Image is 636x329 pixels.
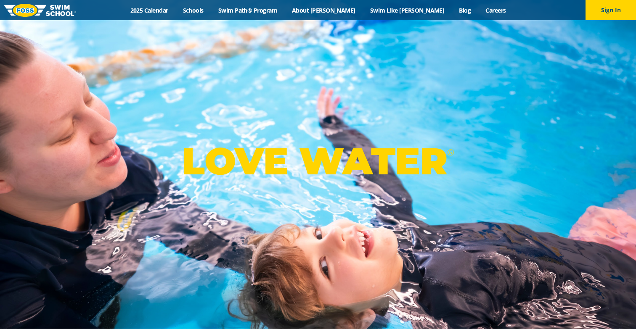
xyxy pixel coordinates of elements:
a: Careers [478,6,513,14]
p: LOVE WATER [182,139,454,184]
a: 2025 Calendar [123,6,175,14]
a: Schools [175,6,211,14]
a: About [PERSON_NAME] [285,6,363,14]
a: Swim Path® Program [211,6,284,14]
sup: ® [447,147,454,158]
img: FOSS Swim School Logo [4,4,76,17]
a: Blog [452,6,478,14]
a: Swim Like [PERSON_NAME] [363,6,452,14]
